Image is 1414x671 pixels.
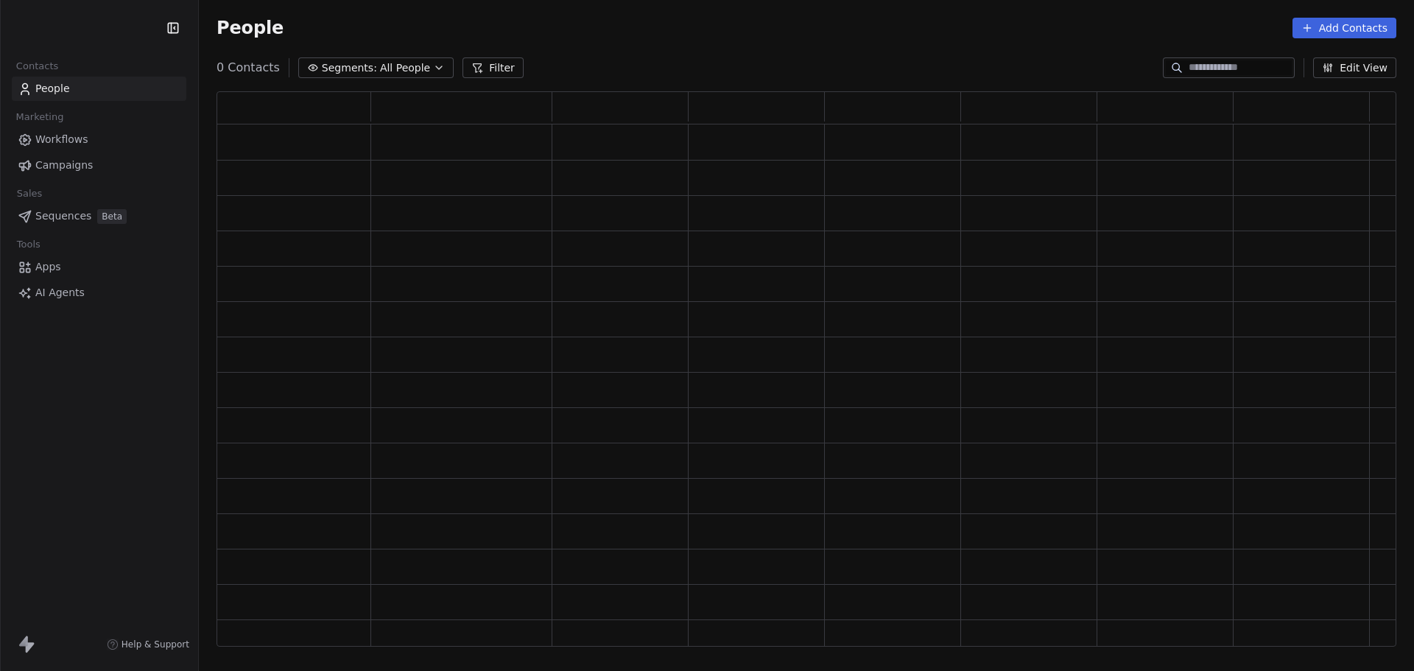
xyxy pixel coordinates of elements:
span: Apps [35,259,61,275]
span: People [217,17,284,39]
button: Filter [462,57,524,78]
span: Beta [97,209,127,224]
a: People [12,77,186,101]
button: Add Contacts [1292,18,1396,38]
a: AI Agents [12,281,186,305]
a: Apps [12,255,186,279]
span: Workflows [35,132,88,147]
span: 0 Contacts [217,59,280,77]
span: Tools [10,233,46,256]
span: Sequences [35,208,91,224]
span: People [35,81,70,96]
span: Marketing [10,106,70,128]
a: Help & Support [107,639,189,650]
a: Campaigns [12,153,186,178]
span: Campaigns [35,158,93,173]
span: Segments: [322,60,377,76]
span: AI Agents [35,285,85,301]
a: Workflows [12,127,186,152]
span: Help & Support [122,639,189,650]
span: Contacts [10,55,65,77]
span: Sales [10,183,49,205]
a: SequencesBeta [12,204,186,228]
button: Edit View [1313,57,1396,78]
span: All People [380,60,430,76]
